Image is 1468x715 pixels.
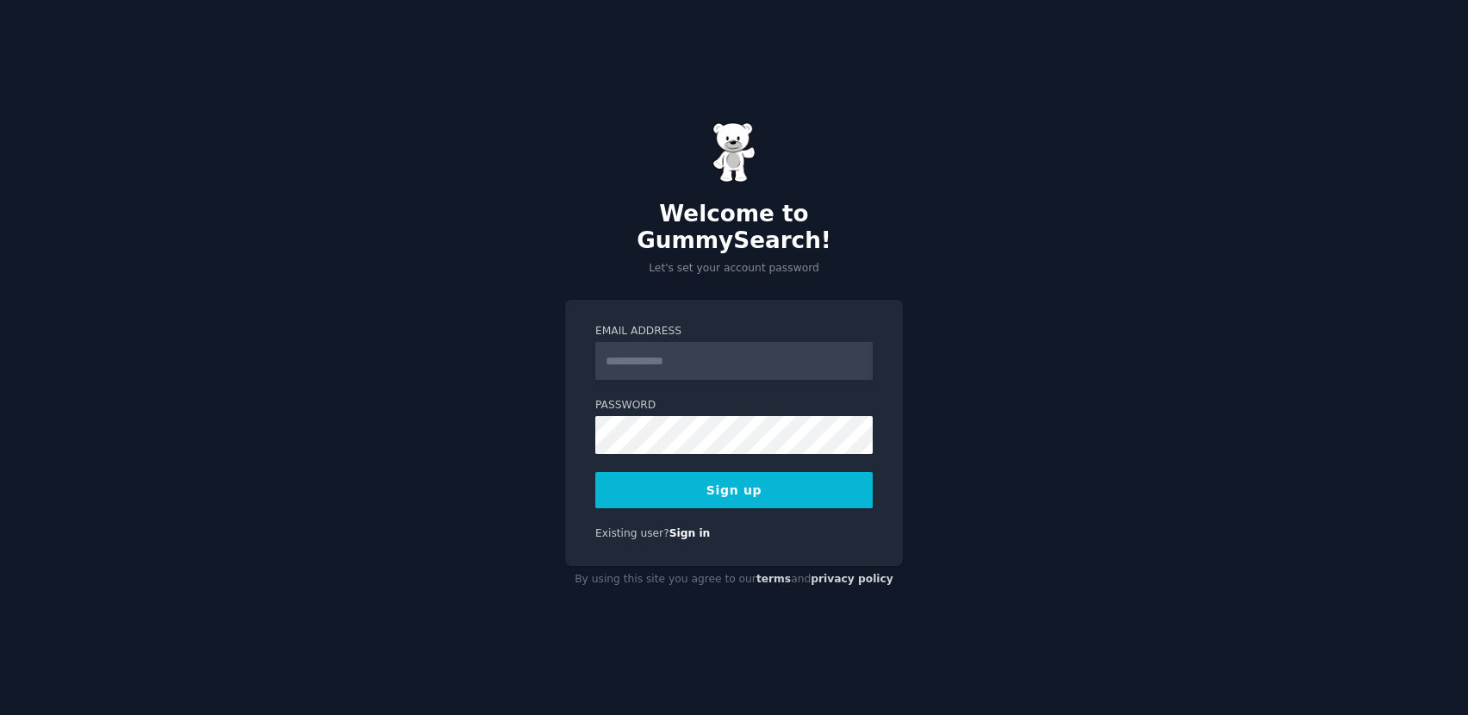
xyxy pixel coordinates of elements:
button: Sign up [595,472,873,508]
label: Email Address [595,324,873,339]
label: Password [595,398,873,413]
span: Existing user? [595,527,669,539]
p: Let's set your account password [565,261,903,277]
a: terms [756,573,791,585]
a: Sign in [669,527,711,539]
img: Gummy Bear [712,122,756,183]
a: privacy policy [811,573,893,585]
div: By using this site you agree to our and [565,566,903,594]
h2: Welcome to GummySearch! [565,201,903,255]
